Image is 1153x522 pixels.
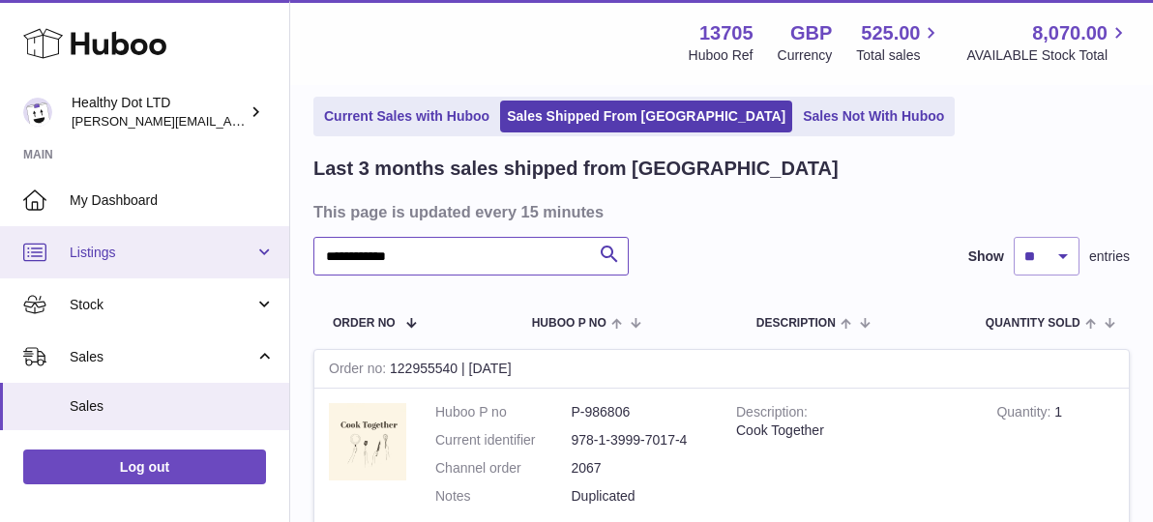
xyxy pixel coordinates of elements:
div: Huboo Ref [689,46,754,65]
a: Log out [23,449,266,484]
dt: Current identifier [435,431,572,449]
div: Healthy Dot LTD [72,94,246,130]
div: 122955540 | [DATE] [314,350,1129,389]
img: Dorothy@healthydot.com [23,98,52,127]
dd: 2067 [572,459,708,478]
strong: Quantity [996,404,1054,424]
span: 525.00 [861,20,920,46]
span: Sales [70,397,275,416]
dd: P-986806 [572,403,708,421]
img: 1716545230.png [329,403,406,480]
a: 8,070.00 AVAILABLE Stock Total [966,20,1130,65]
span: 8,070.00 [1032,20,1108,46]
h3: This page is updated every 15 minutes [313,201,1125,222]
span: Total sales [856,46,942,65]
span: Listings [70,244,254,262]
div: Currency [778,46,833,65]
span: entries [1089,247,1130,266]
div: Cook Together [736,421,967,440]
span: Stock [70,296,254,314]
span: Sales [70,348,254,366]
dd: 978-1-3999-7017-4 [572,431,708,449]
dt: Channel order [435,459,572,478]
p: Duplicated [572,487,708,506]
strong: 13705 [699,20,754,46]
a: Sales Shipped From [GEOGRAPHIC_DATA] [500,101,792,132]
span: Description [756,317,836,330]
span: My Dashboard [70,191,275,210]
a: Sales Not With Huboo [796,101,951,132]
dt: Huboo P no [435,403,572,421]
span: [PERSON_NAME][EMAIL_ADDRESS][DOMAIN_NAME] [72,113,388,129]
span: Add Manual Order [70,445,275,463]
span: Huboo P no [532,317,606,330]
strong: GBP [790,20,832,46]
strong: Description [736,404,808,424]
label: Show [968,247,1004,266]
strong: Order no [329,361,390,381]
span: Quantity Sold [986,317,1080,330]
span: Order No [333,317,396,330]
span: AVAILABLE Stock Total [966,46,1130,65]
h2: Last 3 months sales shipped from [GEOGRAPHIC_DATA] [313,156,839,182]
dt: Notes [435,487,572,506]
a: 525.00 Total sales [856,20,942,65]
a: Current Sales with Huboo [317,101,496,132]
